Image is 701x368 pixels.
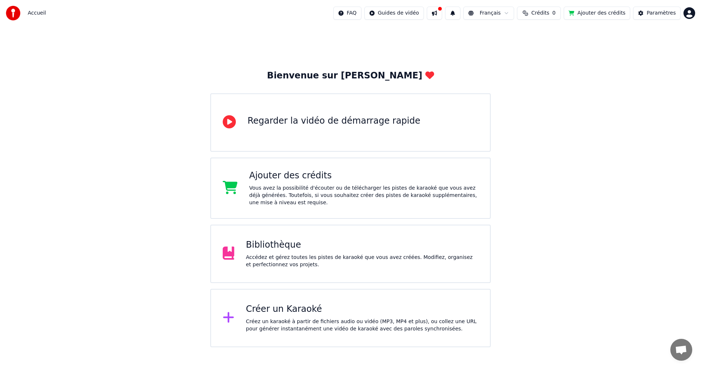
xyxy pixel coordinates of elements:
[28,9,46,17] nav: breadcrumb
[249,185,479,206] div: Vous avez la possibilité d'écouter ou de télécharger les pistes de karaoké que vous avez déjà gén...
[552,9,556,17] span: 0
[248,115,420,127] div: Regarder la vidéo de démarrage rapide
[249,170,479,182] div: Ajouter des crédits
[531,9,549,17] span: Crédits
[246,318,479,333] div: Créez un karaoké à partir de fichiers audio ou vidéo (MP3, MP4 et plus), ou collez une URL pour g...
[647,9,676,17] div: Paramètres
[517,7,561,20] button: Crédits0
[564,7,630,20] button: Ajouter des crédits
[28,9,46,17] span: Accueil
[333,7,361,20] button: FAQ
[246,254,479,268] div: Accédez et gérez toutes les pistes de karaoké que vous avez créées. Modifiez, organisez et perfec...
[6,6,20,20] img: youka
[670,339,692,361] div: Ouvrir le chat
[364,7,424,20] button: Guides de vidéo
[267,70,434,82] div: Bienvenue sur [PERSON_NAME]
[633,7,681,20] button: Paramètres
[246,239,479,251] div: Bibliothèque
[246,303,479,315] div: Créer un Karaoké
